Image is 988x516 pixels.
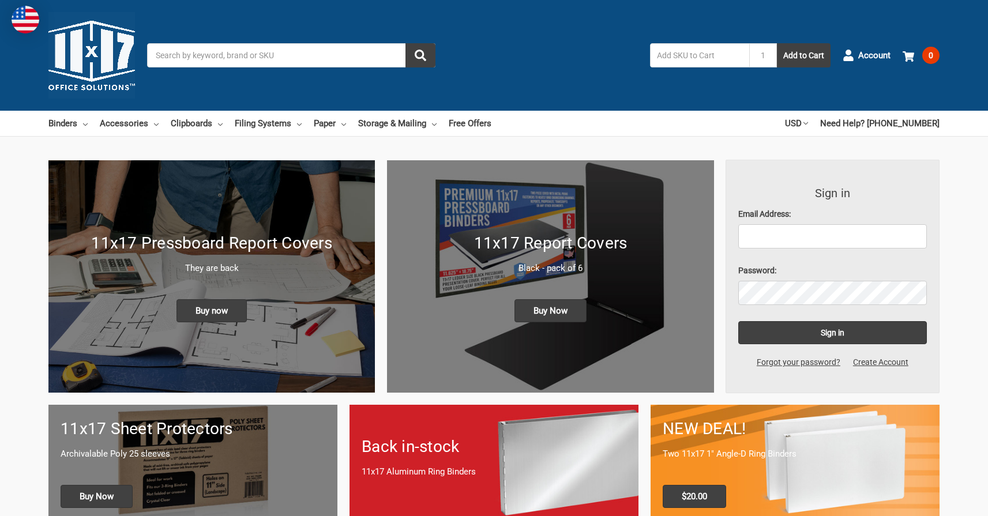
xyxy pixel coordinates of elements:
a: USD [785,111,808,136]
h1: NEW DEAL! [663,417,927,441]
p: 11x17 Aluminum Ring Binders [362,465,626,479]
span: 0 [922,47,940,64]
a: Create Account [847,356,915,368]
label: Email Address: [738,208,927,220]
input: Sign in [738,321,927,344]
img: 11x17.com [48,12,135,99]
a: Account [843,40,891,70]
a: 0 [903,40,940,70]
span: $20.00 [663,485,726,508]
a: Need Help? [PHONE_NUMBER] [820,111,940,136]
a: Storage & Mailing [358,111,437,136]
a: Free Offers [449,111,491,136]
span: Buy Now [61,485,133,508]
span: Buy now [176,299,247,322]
input: Add SKU to Cart [650,43,749,67]
a: Accessories [100,111,159,136]
a: Clipboards [171,111,223,136]
a: 11x17 Report Covers 11x17 Report Covers Black - pack of 6 Buy Now [387,160,713,393]
label: Password: [738,265,927,277]
p: They are back [61,262,363,275]
span: Buy Now [514,299,587,322]
button: Add to Cart [777,43,831,67]
img: duty and tax information for United States [12,6,39,33]
p: Black - pack of 6 [399,262,701,275]
img: New 11x17 Pressboard Binders [48,160,375,393]
h1: Back in-stock [362,435,626,459]
a: Paper [314,111,346,136]
h1: 11x17 Sheet Protectors [61,417,325,441]
input: Search by keyword, brand or SKU [147,43,435,67]
h1: 11x17 Pressboard Report Covers [61,231,363,255]
h1: 11x17 Report Covers [399,231,701,255]
h3: Sign in [738,184,927,202]
a: Forgot your password? [750,356,847,368]
a: New 11x17 Pressboard Binders 11x17 Pressboard Report Covers They are back Buy now [48,160,375,393]
p: Archivalable Poly 25 sleeves [61,447,325,461]
a: Filing Systems [235,111,302,136]
span: Account [858,49,891,62]
a: Binders [48,111,88,136]
p: Two 11x17 1" Angle-D Ring Binders [663,447,927,461]
img: 11x17 Report Covers [387,160,713,393]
